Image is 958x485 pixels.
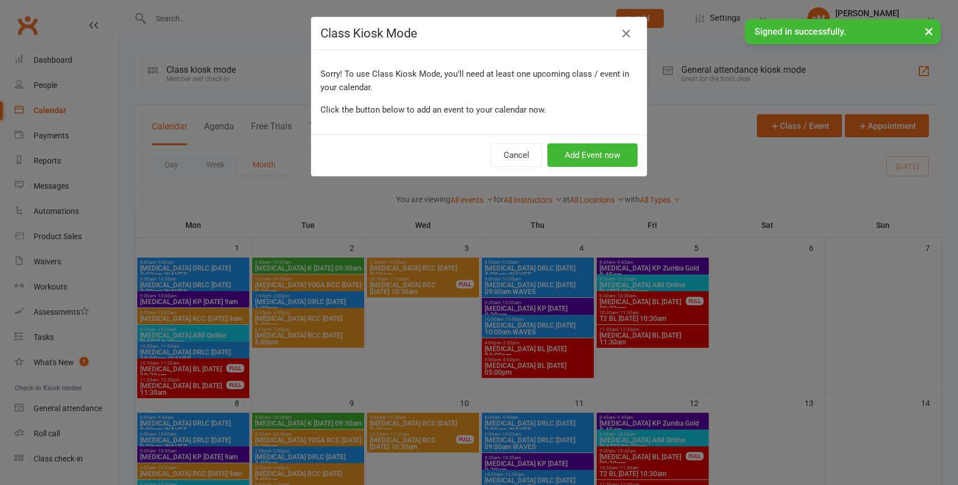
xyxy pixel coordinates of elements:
button: Cancel [491,143,542,167]
span: Click the button below to add an event to your calendar now. [320,105,546,115]
span: Signed in successfully. [755,26,846,37]
button: × [919,19,939,43]
span: Sorry! To use Class Kiosk Mode, you'll need at least one upcoming class / event in your calendar. [320,69,629,92]
button: Add Event now [547,143,638,167]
